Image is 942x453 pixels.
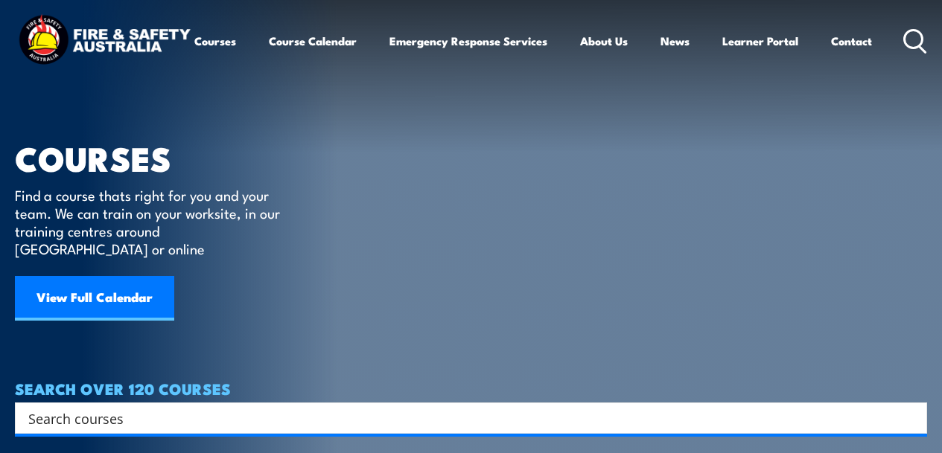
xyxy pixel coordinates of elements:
a: View Full Calendar [15,276,174,321]
h4: SEARCH OVER 120 COURSES [15,380,927,396]
a: Emergency Response Services [389,23,547,59]
a: Courses [194,23,236,59]
a: Contact [831,23,872,59]
a: Learner Portal [722,23,798,59]
p: Find a course thats right for you and your team. We can train on your worksite, in our training c... [15,186,287,257]
input: Search input [28,407,894,429]
h1: COURSES [15,143,302,172]
a: News [661,23,690,59]
button: Search magnifier button [901,408,922,428]
form: Search form [31,408,897,428]
a: Course Calendar [269,23,357,59]
a: About Us [580,23,628,59]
